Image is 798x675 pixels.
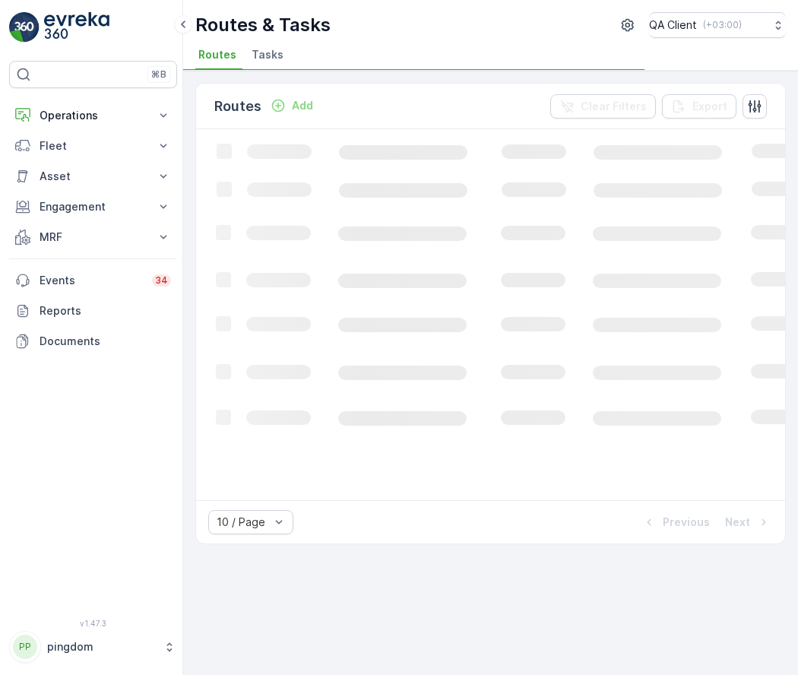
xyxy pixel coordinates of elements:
[292,98,313,113] p: Add
[9,161,177,192] button: Asset
[40,230,147,245] p: MRF
[9,222,177,252] button: MRF
[195,13,331,37] p: Routes & Tasks
[550,94,656,119] button: Clear Filters
[663,515,710,530] p: Previous
[40,138,147,154] p: Fleet
[155,274,168,287] p: 34
[725,515,750,530] p: Next
[9,265,177,296] a: Events34
[581,99,647,114] p: Clear Filters
[44,12,109,43] img: logo_light-DOdMpM7g.png
[9,131,177,161] button: Fleet
[252,47,283,62] span: Tasks
[703,19,742,31] p: ( +03:00 )
[9,619,177,628] span: v 1.47.3
[40,169,147,184] p: Asset
[198,47,236,62] span: Routes
[40,334,171,349] p: Documents
[649,12,786,38] button: QA Client(+03:00)
[47,639,156,654] p: pingdom
[724,513,773,531] button: Next
[264,97,319,115] button: Add
[151,68,166,81] p: ⌘B
[649,17,697,33] p: QA Client
[9,326,177,357] a: Documents
[640,513,711,531] button: Previous
[9,296,177,326] a: Reports
[40,273,143,288] p: Events
[662,94,736,119] button: Export
[9,12,40,43] img: logo
[9,631,177,663] button: PPpingdom
[9,100,177,131] button: Operations
[692,99,727,114] p: Export
[9,192,177,222] button: Engagement
[40,108,147,123] p: Operations
[40,199,147,214] p: Engagement
[13,635,37,659] div: PP
[40,303,171,318] p: Reports
[214,96,261,117] p: Routes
